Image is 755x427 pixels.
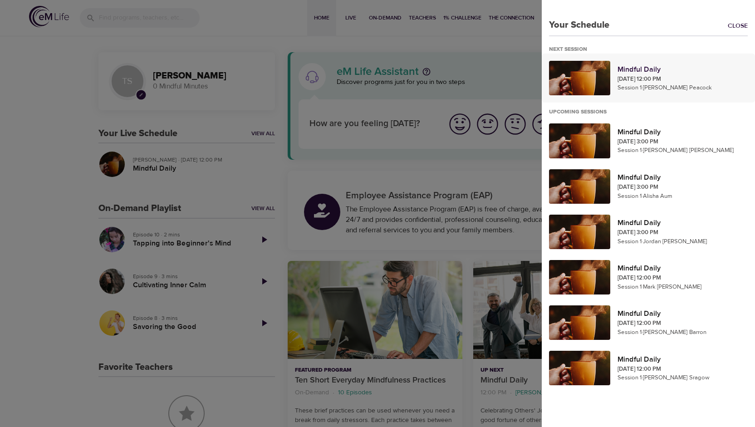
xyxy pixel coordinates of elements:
[618,354,748,365] p: Mindful Daily
[618,328,748,337] p: Session 1 · [PERSON_NAME] Barron
[618,127,748,137] p: Mindful Daily
[618,263,748,274] p: Mindful Daily
[618,75,748,84] p: [DATE] 12:00 PM
[618,217,748,228] p: Mindful Daily
[618,64,748,75] p: Mindful Daily
[618,192,748,201] p: Session 1 · Alisha Aum
[618,237,748,246] p: Session 1 · Jordan [PERSON_NAME]
[618,373,748,383] p: Session 1 · [PERSON_NAME] Sragow
[618,146,748,155] p: Session 1 · [PERSON_NAME] [PERSON_NAME]
[618,283,748,292] p: Session 1 · Mark [PERSON_NAME]
[618,228,748,237] p: [DATE] 3:00 PM
[542,18,609,32] p: Your Schedule
[728,21,755,32] a: Close
[549,108,614,116] div: Upcoming Sessions
[618,319,748,328] p: [DATE] 12:00 PM
[549,46,594,54] div: Next Session
[618,183,748,192] p: [DATE] 3:00 PM
[618,172,748,183] p: Mindful Daily
[618,137,748,147] p: [DATE] 3:00 PM
[618,365,748,374] p: [DATE] 12:00 PM
[618,274,748,283] p: [DATE] 12:00 PM
[618,83,748,93] p: Session 1 · [PERSON_NAME] Peacock
[618,308,748,319] p: Mindful Daily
